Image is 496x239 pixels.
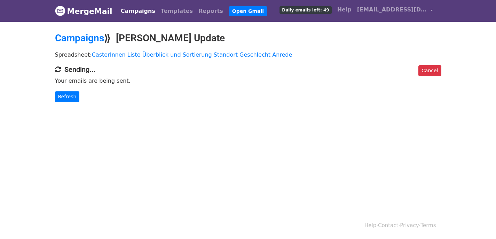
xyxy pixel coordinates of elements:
a: Reports [196,4,226,18]
a: Open Gmail [229,6,267,16]
a: Cancel [418,65,441,76]
a: MergeMail [55,4,112,18]
p: Your emails are being sent. [55,77,441,84]
p: Spreadsheet: [55,51,441,58]
a: Refresh [55,91,80,102]
a: Terms [420,222,436,229]
img: MergeMail logo [55,6,65,16]
a: Campaigns [118,4,158,18]
h2: ⟫ [PERSON_NAME] Update [55,32,441,44]
a: Daily emails left: 49 [277,3,334,17]
a: Privacy [400,222,419,229]
a: CasterInnen Liste Überblick und Sortierung Standort Geschlecht Anrede [92,51,292,58]
a: Help [334,3,354,17]
a: [EMAIL_ADDRESS][DOMAIN_NAME] [354,3,436,19]
span: [EMAIL_ADDRESS][DOMAIN_NAME] [357,6,427,14]
a: Help [364,222,376,229]
a: Contact [378,222,398,229]
a: Campaigns [55,32,104,44]
span: Daily emails left: 49 [280,6,331,14]
a: Templates [158,4,196,18]
h4: Sending... [55,65,441,74]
